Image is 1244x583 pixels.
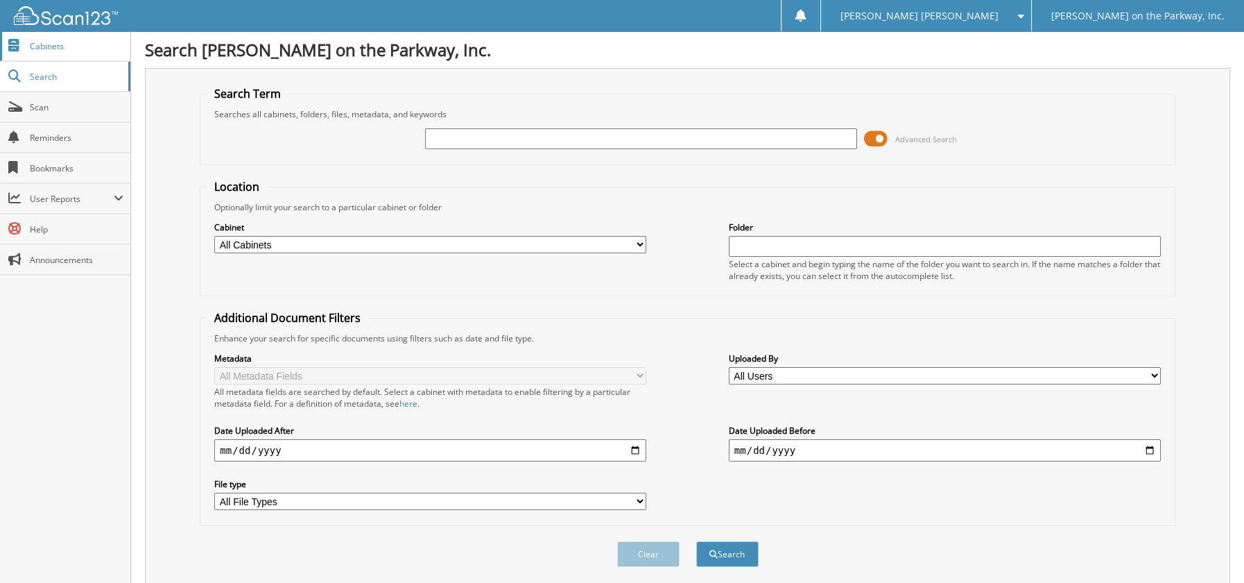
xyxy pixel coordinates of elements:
input: start [214,439,646,462]
div: Select a cabinet and begin typing the name of the folder you want to search in. If the name match... [729,258,1161,282]
span: Scan [30,101,123,113]
label: Folder [729,221,1161,233]
legend: Location [207,179,266,194]
span: Search [30,71,121,83]
span: Bookmarks [30,162,123,174]
label: Date Uploaded After [214,425,646,437]
label: Uploaded By [729,353,1161,364]
span: User Reports [30,193,114,205]
legend: Search Term [207,86,288,101]
span: Cabinets [30,40,123,52]
div: Searches all cabinets, folders, files, metadata, and keywords [207,108,1168,120]
div: Optionally limit your search to a particular cabinet or folder [207,201,1168,213]
legend: Additional Document Filters [207,310,368,326]
h1: Search [PERSON_NAME] on the Parkway, Inc. [145,38,1230,61]
label: Metadata [214,353,646,364]
button: Search [696,541,759,567]
button: Clear [617,541,680,567]
span: Reminders [30,132,123,144]
label: Cabinet [214,221,646,233]
label: File type [214,478,646,490]
input: end [729,439,1161,462]
span: Announcements [30,254,123,266]
span: [PERSON_NAME] on the Parkway, Inc. [1051,12,1225,20]
span: [PERSON_NAME] [PERSON_NAME] [840,12,999,20]
div: Enhance your search for specific documents using filters such as date and file type. [207,332,1168,344]
label: Date Uploaded Before [729,425,1161,437]
div: All metadata fields are searched by default. Select a cabinet with metadata to enable filtering b... [214,386,646,409]
span: Advanced Search [895,134,957,144]
a: here [399,398,417,409]
iframe: Chat Widget [1175,516,1244,583]
img: scan123-logo-white.svg [14,6,118,25]
span: Help [30,223,123,235]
